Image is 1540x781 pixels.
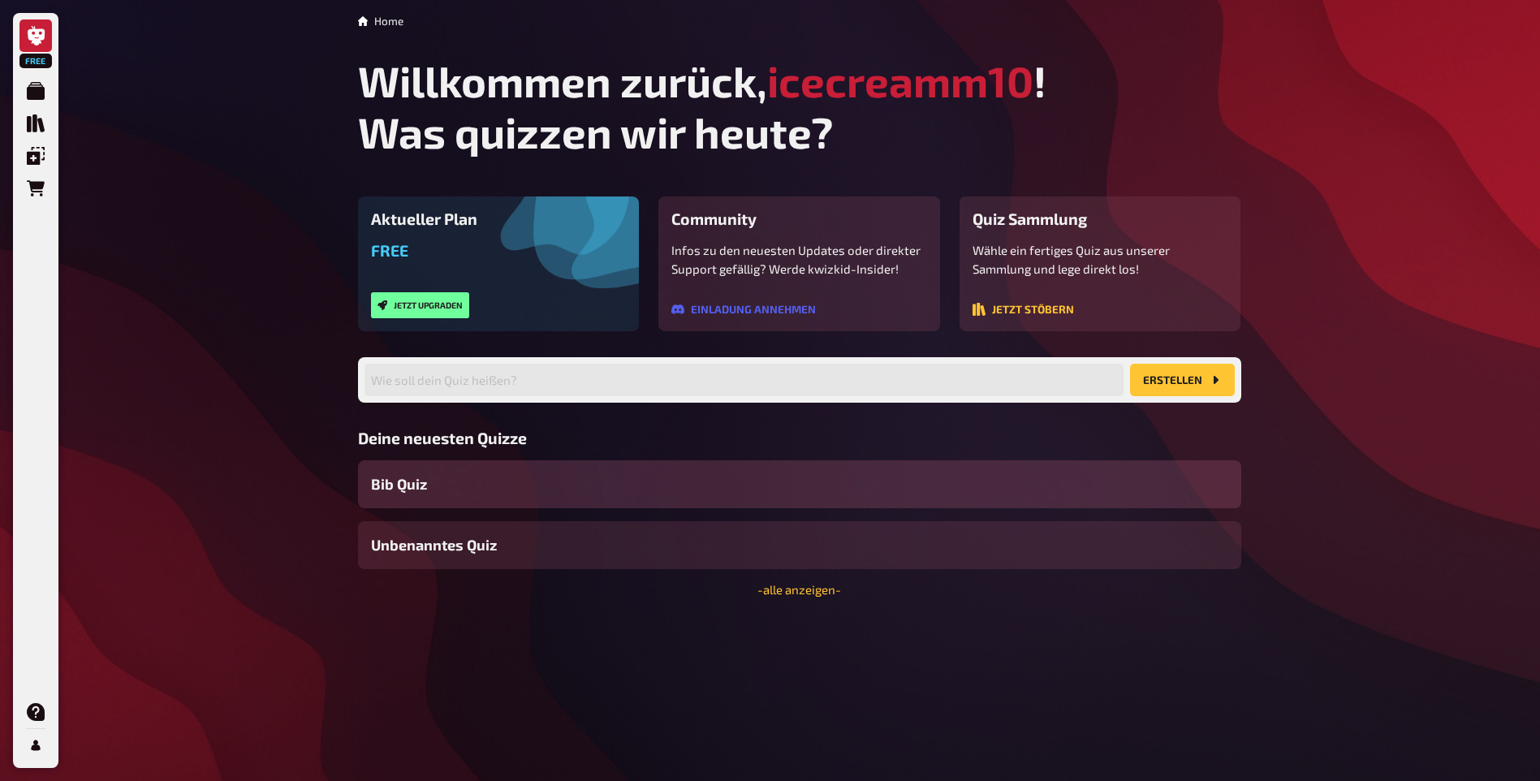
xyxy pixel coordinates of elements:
[365,364,1124,396] input: Wie soll dein Quiz heißen?
[371,292,469,318] button: Jetzt upgraden
[371,209,627,228] h3: Aktueller Plan
[374,13,403,29] li: Home
[21,56,50,66] span: Free
[358,55,1241,157] h1: Willkommen zurück, ! Was quizzen wir heute?
[358,521,1241,569] a: Unbenanntes Quiz
[757,582,841,597] a: -alle anzeigen-
[767,55,1033,106] span: icecreamm10
[671,303,816,316] button: Einladung annehmen
[371,241,408,260] span: Free
[371,473,427,495] span: Bib Quiz
[973,241,1228,278] p: Wähle ein fertiges Quiz aus unserer Sammlung und lege direkt los!
[358,460,1241,508] a: Bib Quiz
[358,429,1241,447] h3: Deine neuesten Quizze
[973,303,1074,316] button: Jetzt stöbern
[671,241,927,278] p: Infos zu den neuesten Updates oder direkter Support gefällig? Werde kwizkid-Insider!
[1130,364,1235,396] button: Erstellen
[671,304,816,318] a: Einladung annehmen
[973,209,1228,228] h3: Quiz Sammlung
[973,304,1074,318] a: Jetzt stöbern
[371,534,497,556] span: Unbenanntes Quiz
[671,209,927,228] h3: Community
